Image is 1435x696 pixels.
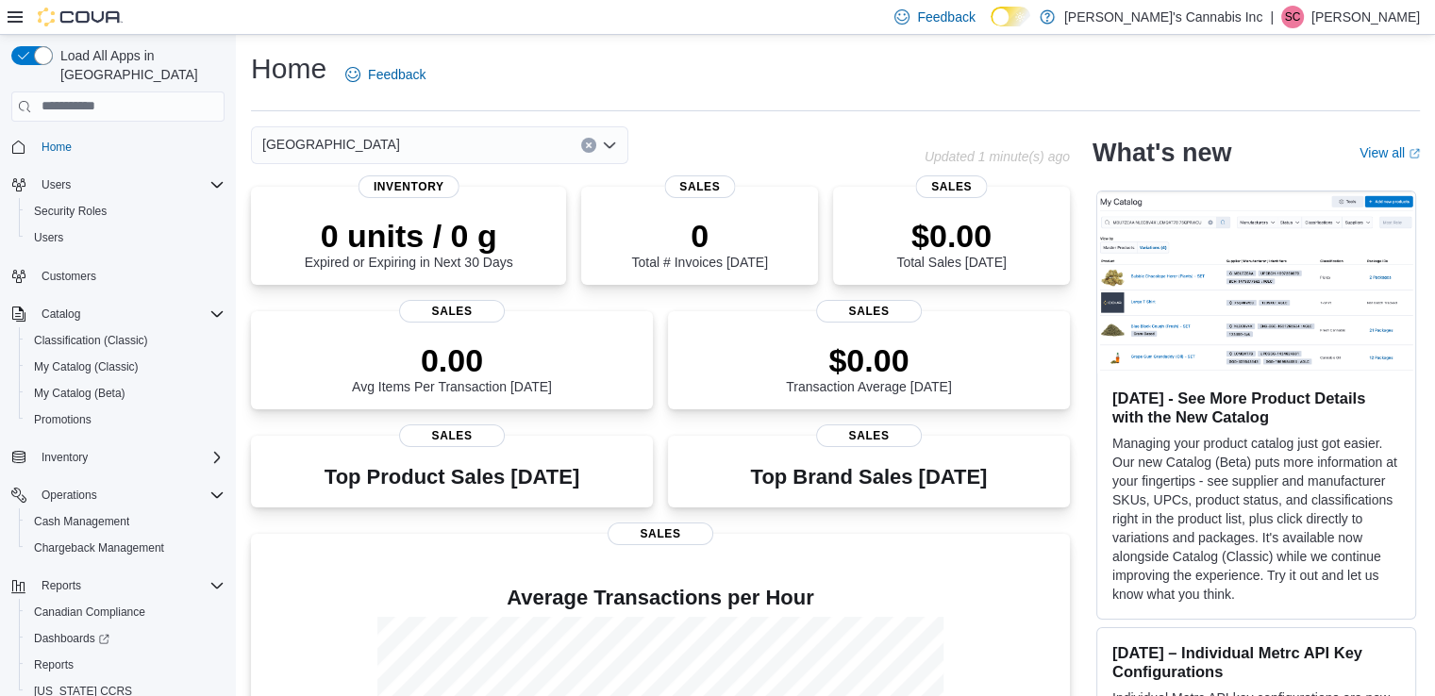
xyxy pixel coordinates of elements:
button: Open list of options [602,138,617,153]
svg: External link [1409,148,1420,159]
span: Operations [34,484,225,506]
span: Catalog [34,303,225,325]
h3: [DATE] - See More Product Details with the New Catalog [1112,389,1400,426]
span: Inventory [42,450,88,465]
a: My Catalog (Classic) [26,356,146,378]
span: Sales [608,522,713,545]
h4: Average Transactions per Hour [266,587,1055,609]
span: Reports [34,657,74,672]
span: Dashboards [34,631,109,646]
a: Cash Management [26,510,137,533]
div: Avg Items Per Transaction [DATE] [352,341,552,394]
button: Chargeback Management [19,535,232,561]
span: Security Roles [26,200,225,223]
p: 0 [631,217,767,255]
span: Users [34,230,63,245]
a: Chargeback Management [26,537,172,559]
button: Users [19,224,232,251]
h2: What's new [1093,138,1231,168]
a: Customers [34,265,104,288]
p: [PERSON_NAME]'s Cannabis Inc [1064,6,1262,28]
span: Inventory [34,446,225,469]
span: Dashboards [26,627,225,650]
a: Classification (Classic) [26,329,156,352]
button: Operations [34,484,105,506]
span: Load All Apps in [GEOGRAPHIC_DATA] [53,46,225,84]
span: My Catalog (Beta) [26,382,225,405]
button: Home [4,133,232,160]
button: Customers [4,262,232,290]
button: Promotions [19,406,232,433]
span: Users [34,174,225,196]
span: Canadian Compliance [26,601,225,623]
span: Classification (Classic) [34,333,148,348]
span: [GEOGRAPHIC_DATA] [262,133,400,156]
p: [PERSON_NAME] [1311,6,1420,28]
span: Promotions [26,408,225,431]
button: Classification (Classic) [19,327,232,354]
a: Security Roles [26,200,114,223]
span: Home [34,135,225,158]
span: Feedback [368,65,425,84]
span: Customers [34,264,225,288]
a: Dashboards [26,627,117,650]
span: Cash Management [26,510,225,533]
a: Users [26,226,71,249]
h3: Top Brand Sales [DATE] [751,466,988,489]
span: Inventory [359,175,459,198]
span: Canadian Compliance [34,605,145,620]
img: Cova [38,8,123,26]
div: Total # Invoices [DATE] [631,217,767,270]
input: Dark Mode [991,7,1030,26]
span: My Catalog (Classic) [26,356,225,378]
span: Cash Management [34,514,129,529]
p: 0.00 [352,341,552,379]
span: Sales [916,175,987,198]
button: My Catalog (Beta) [19,380,232,406]
span: Reports [34,574,225,597]
span: Users [42,177,71,192]
button: Operations [4,482,232,508]
button: Reports [4,572,232,599]
span: Home [42,140,72,155]
span: Customers [42,269,96,284]
a: Promotions [26,408,99,431]
span: Operations [42,488,97,503]
span: My Catalog (Beta) [34,386,125,401]
div: Transaction Average [DATE] [786,341,952,394]
span: Sales [816,424,922,447]
div: Steph Cooper [1281,6,1304,28]
button: Cash Management [19,508,232,535]
span: Catalog [42,307,80,322]
p: Managing your product catalog just got easier. Our new Catalog (Beta) puts more information at yo... [1112,434,1400,604]
button: Canadian Compliance [19,599,232,625]
p: 0 units / 0 g [305,217,513,255]
span: Sales [816,300,922,323]
span: Dark Mode [991,26,992,27]
a: Home [34,136,79,158]
span: SC [1285,6,1301,28]
span: My Catalog (Classic) [34,359,139,374]
a: My Catalog (Beta) [26,382,133,405]
button: Catalog [34,303,88,325]
span: Users [26,226,225,249]
h3: Top Product Sales [DATE] [325,466,579,489]
p: $0.00 [786,341,952,379]
p: | [1270,6,1274,28]
button: Users [34,174,78,196]
span: Reports [26,654,225,676]
a: Canadian Compliance [26,601,153,623]
button: Users [4,172,232,198]
span: Sales [399,424,505,447]
span: Sales [664,175,735,198]
a: View allExternal link [1360,145,1420,160]
span: Reports [42,578,81,593]
div: Total Sales [DATE] [896,217,1006,270]
button: My Catalog (Classic) [19,354,232,380]
button: Inventory [34,446,95,469]
a: Dashboards [19,625,232,652]
button: Catalog [4,301,232,327]
span: Classification (Classic) [26,329,225,352]
button: Reports [34,574,89,597]
p: Updated 1 minute(s) ago [925,149,1070,164]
